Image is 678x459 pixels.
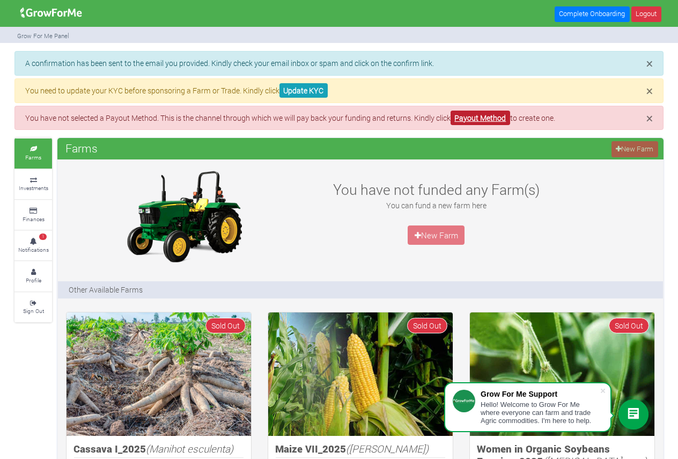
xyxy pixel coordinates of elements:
a: Profile [14,261,52,291]
a: 1 Notifications [14,231,52,260]
a: Update KYC [279,83,328,98]
img: growforme image [470,312,654,436]
p: You need to update your KYC before sponsoring a Farm or Trade. Kindly click [25,85,653,96]
small: Notifications [18,246,49,253]
div: Hello! Welcome to Grow For Me where everyone can farm and trade Agric commodities. I'm here to help. [481,400,600,425]
h5: Cassava I_2025 [73,443,244,455]
a: Logout [631,6,661,22]
div: Grow For Me Support [481,390,600,398]
span: × [646,110,653,126]
p: A confirmation has been sent to the email you provided. Kindly check your email inbox or spam and... [25,57,653,69]
p: You can fund a new farm here [320,200,552,211]
a: Payout Method [451,111,510,125]
p: You have not selected a Payout Method. This is the channel through which we will pay back your fu... [25,112,653,123]
a: Farms [14,139,52,168]
a: Investments [14,170,52,199]
span: Farms [63,137,100,159]
h3: You have not funded any Farm(s) [320,181,552,198]
small: Investments [19,184,48,192]
small: Grow For Me Panel [17,32,69,40]
i: ([PERSON_NAME]) [346,442,429,455]
a: Sign Out [14,293,52,322]
h5: Maize VII_2025 [275,443,446,455]
img: growforme image [268,312,453,436]
small: Finances [23,215,45,223]
i: (Manihot esculenta) [146,442,233,455]
img: growforme image [117,168,251,265]
a: Complete Onboarding [555,6,630,22]
button: Close [646,112,653,125]
span: Sold Out [205,318,246,333]
span: × [646,55,653,71]
span: 1 [39,234,47,240]
img: growforme image [67,312,251,436]
small: Farms [25,154,41,161]
span: Sold Out [407,318,447,333]
small: Profile [26,276,41,284]
a: Finances [14,200,52,230]
span: × [646,83,653,99]
button: Close [646,57,653,70]
p: Other Available Farms [69,284,143,295]
span: Sold Out [609,318,649,333]
button: Close [646,85,653,97]
img: growforme image [17,2,86,24]
small: Sign Out [23,307,44,315]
